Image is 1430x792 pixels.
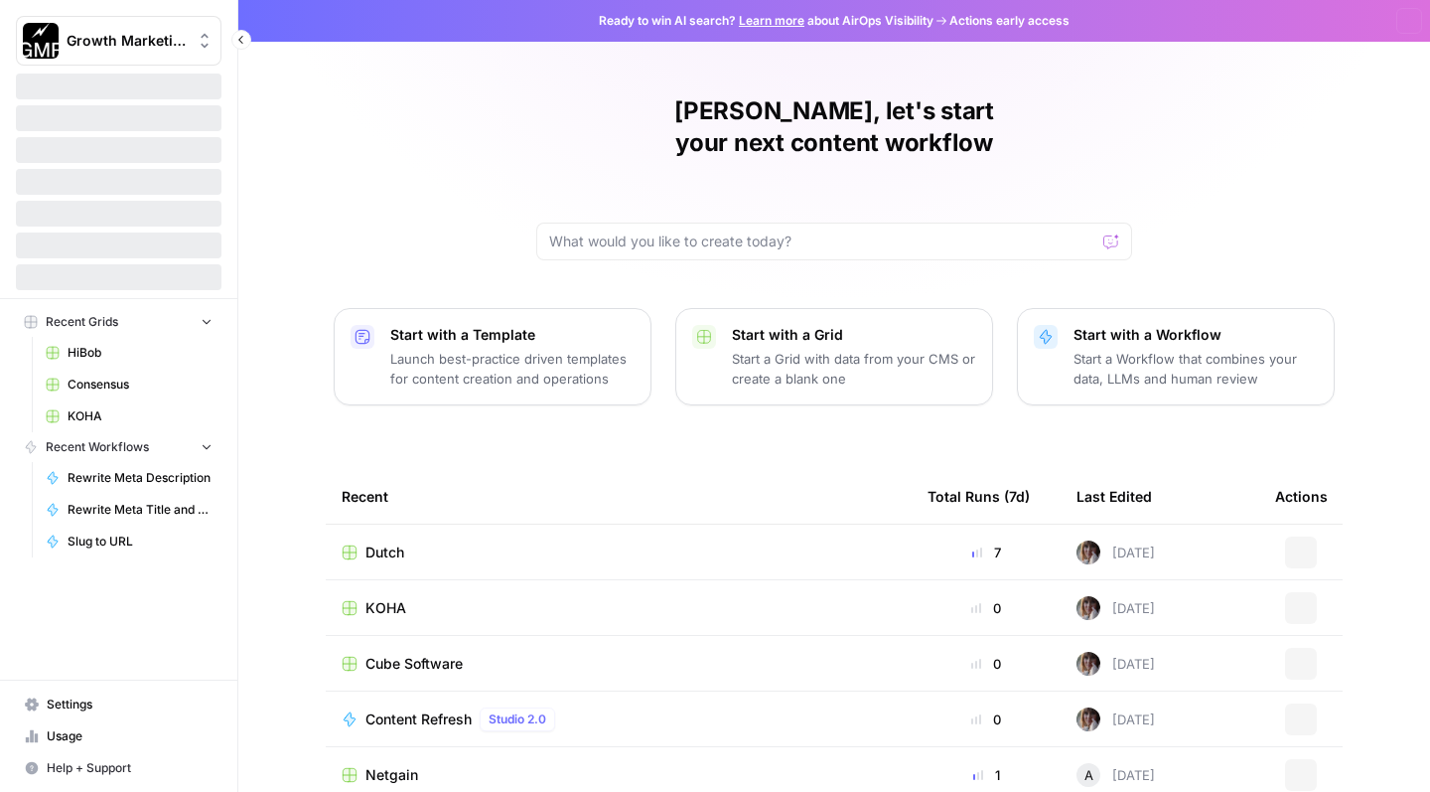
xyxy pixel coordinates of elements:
[390,349,635,389] p: Launch best-practice driven templates for content creation and operations
[928,654,1045,674] div: 0
[47,727,213,745] span: Usage
[928,598,1045,618] div: 0
[739,13,804,28] a: Learn more
[334,308,651,405] button: Start with a TemplateLaunch best-practice driven templates for content creation and operations
[16,307,221,337] button: Recent Grids
[16,16,221,66] button: Workspace: Growth Marketing Pro
[37,494,221,526] a: Rewrite Meta Title and Description
[342,598,896,618] a: KOHA
[16,432,221,462] button: Recent Workflows
[37,337,221,369] a: HiBob
[46,313,118,331] span: Recent Grids
[342,469,896,524] div: Recent
[23,23,59,59] img: Growth Marketing Pro Logo
[342,765,896,785] a: Netgain
[16,689,221,720] a: Settings
[68,501,213,519] span: Rewrite Meta Title and Description
[37,400,221,432] a: KOHA
[390,325,635,345] p: Start with a Template
[46,438,149,456] span: Recent Workflows
[1076,708,1155,731] div: [DATE]
[928,469,1030,524] div: Total Runs (7d)
[732,349,976,389] p: Start a Grid with data from your CMS or create a blank one
[68,533,213,551] span: Slug to URL
[67,31,187,51] span: Growth Marketing Pro
[549,232,1095,251] input: What would you like to create today?
[68,469,213,487] span: Rewrite Meta Description
[37,369,221,400] a: Consensus
[47,759,213,777] span: Help + Support
[949,12,1070,30] span: Actions early access
[37,526,221,557] a: Slug to URL
[489,711,546,728] span: Studio 2.0
[1073,325,1318,345] p: Start with a Workflow
[365,598,406,618] span: KOHA
[47,696,213,713] span: Settings
[1275,469,1328,524] div: Actions
[342,654,896,674] a: Cube Software
[342,543,896,562] a: Dutch
[1073,349,1318,389] p: Start a Workflow that combines your data, LLMs and human review
[16,752,221,784] button: Help + Support
[1076,541,1100,564] img: rw7z87w77s6b6ah2potetxv1z3h6
[1017,308,1335,405] button: Start with a WorkflowStart a Workflow that combines your data, LLMs and human review
[1084,765,1093,785] span: A
[1076,541,1155,564] div: [DATE]
[599,12,933,30] span: Ready to win AI search? about AirOps Visibility
[365,543,404,562] span: Dutch
[1076,652,1100,676] img: rw7z87w77s6b6ah2potetxv1z3h6
[1076,596,1100,620] img: rw7z87w77s6b6ah2potetxv1z3h6
[1076,763,1155,787] div: [DATE]
[1076,708,1100,731] img: rw7z87w77s6b6ah2potetxv1z3h6
[365,654,463,674] span: Cube Software
[1076,596,1155,620] div: [DATE]
[16,720,221,752] a: Usage
[365,710,472,729] span: Content Refresh
[928,765,1045,785] div: 1
[732,325,976,345] p: Start with a Grid
[1076,652,1155,676] div: [DATE]
[928,543,1045,562] div: 7
[37,462,221,494] a: Rewrite Meta Description
[675,308,993,405] button: Start with a GridStart a Grid with data from your CMS or create a blank one
[68,344,213,362] span: HiBob
[1076,469,1152,524] div: Last Edited
[342,708,896,731] a: Content RefreshStudio 2.0
[68,376,213,394] span: Consensus
[928,710,1045,729] div: 0
[365,765,418,785] span: Netgain
[536,95,1132,159] h1: [PERSON_NAME], let's start your next content workflow
[68,407,213,425] span: KOHA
